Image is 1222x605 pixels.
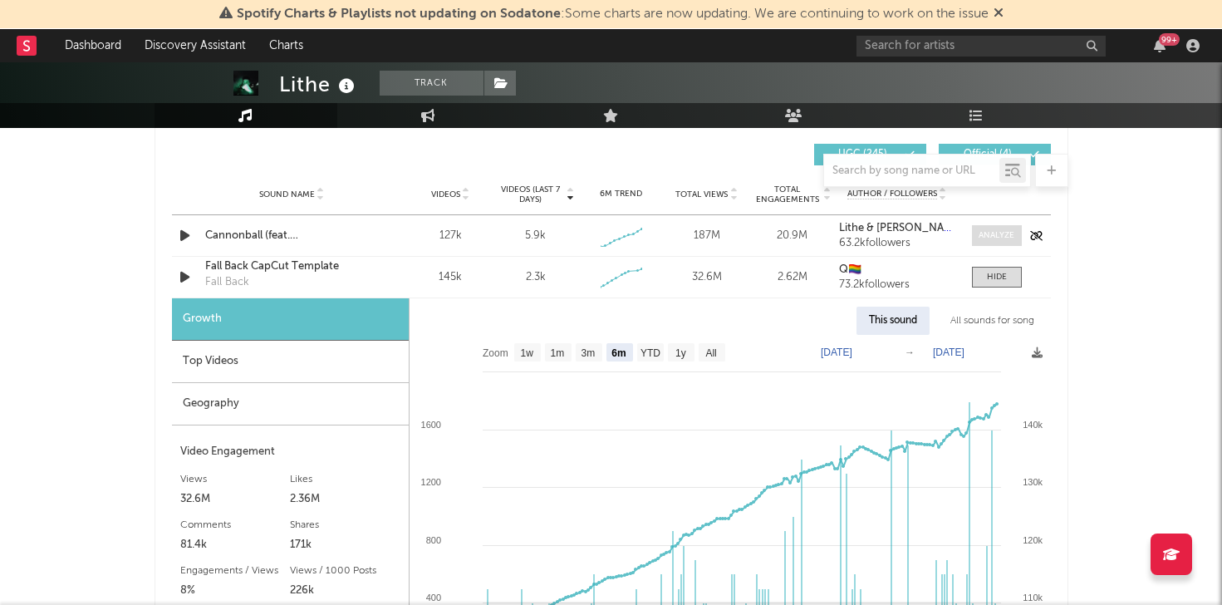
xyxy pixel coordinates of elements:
[290,489,400,509] div: 2.36M
[839,264,955,276] a: Q🏳️‍🌈
[825,150,901,160] span: UGC ( 245 )
[950,150,1026,160] span: Official ( 4 )
[856,307,930,335] div: This sound
[180,470,291,489] div: Views
[237,7,989,21] span: : Some charts are now updating. We are continuing to work on the issue
[839,238,955,249] div: 63.2k followers
[839,279,955,291] div: 73.2k followers
[497,184,564,204] span: Videos (last 7 days)
[425,593,440,603] text: 400
[753,228,831,244] div: 20.9M
[420,420,440,430] text: 1600
[290,515,400,535] div: Shares
[180,535,291,555] div: 81.4k
[905,347,915,358] text: →
[582,188,660,200] div: 6M Trend
[939,144,1051,165] button: Official(4)
[412,269,489,286] div: 145k
[550,347,564,359] text: 1m
[1023,477,1043,487] text: 130k
[839,223,962,234] strong: Lithe & [PERSON_NAME]
[258,29,315,62] a: Charts
[279,71,359,98] div: Lithe
[1023,593,1043,603] text: 110k
[180,515,291,535] div: Comments
[425,535,440,545] text: 800
[668,269,745,286] div: 32.6M
[420,477,440,487] text: 1200
[856,36,1106,57] input: Search for artists
[705,347,716,359] text: All
[994,7,1004,21] span: Dismiss
[205,228,379,244] a: Cannonball (feat. [PERSON_NAME])
[1023,420,1043,430] text: 140k
[290,535,400,555] div: 171k
[180,489,291,509] div: 32.6M
[483,347,508,359] text: Zoom
[290,470,400,489] div: Likes
[1023,535,1043,545] text: 120k
[237,7,561,21] span: Spotify Charts & Playlists not updating on Sodatone
[821,347,852,358] text: [DATE]
[675,189,728,199] span: Total Views
[839,223,955,234] a: Lithe & [PERSON_NAME]
[753,184,821,204] span: Total Engagements
[172,298,409,341] div: Growth
[380,71,483,96] button: Track
[839,264,861,275] strong: Q🏳️‍🌈
[205,258,379,275] a: Fall Back CapCut Template
[525,228,546,244] div: 5.9k
[675,347,686,359] text: 1y
[172,383,409,425] div: Geography
[172,341,409,383] div: Top Videos
[526,269,546,286] div: 2.3k
[824,165,999,178] input: Search by song name or URL
[205,274,249,291] div: Fall Back
[938,307,1047,335] div: All sounds for song
[290,581,400,601] div: 226k
[180,561,291,581] div: Engagements / Views
[933,347,964,358] text: [DATE]
[847,189,937,199] span: Author / Followers
[412,228,489,244] div: 127k
[290,561,400,581] div: Views / 1000 Posts
[1159,33,1180,46] div: 99 +
[520,347,533,359] text: 1w
[53,29,133,62] a: Dashboard
[640,347,660,359] text: YTD
[180,442,400,462] div: Video Engagement
[668,228,745,244] div: 187M
[581,347,595,359] text: 3m
[431,189,460,199] span: Videos
[180,581,291,601] div: 8%
[814,144,926,165] button: UGC(245)
[753,269,831,286] div: 2.62M
[1154,39,1166,52] button: 99+
[611,347,626,359] text: 6m
[259,189,315,199] span: Sound Name
[133,29,258,62] a: Discovery Assistant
